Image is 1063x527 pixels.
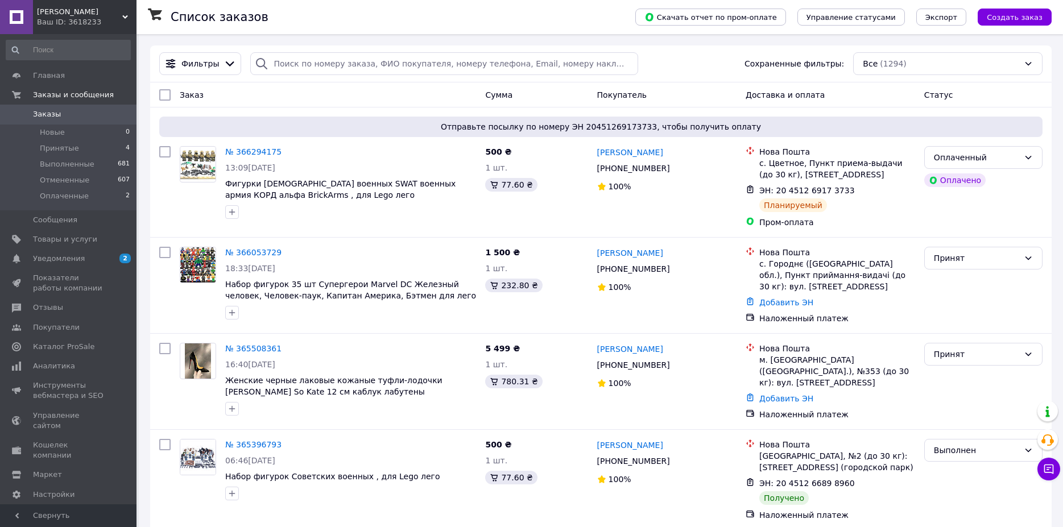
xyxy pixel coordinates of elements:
[759,146,915,157] div: Нова Пошта
[1037,458,1060,480] button: Чат с покупателем
[225,179,456,200] a: Фигурки [DEMOGRAPHIC_DATA] военных SWAT военных армия КОРД альфа BrickArms , для Lego лего
[759,409,915,420] div: Наложенный платеж
[33,109,61,119] span: Заказы
[33,273,105,293] span: Показатели работы компании
[597,439,663,451] a: [PERSON_NAME]
[33,215,77,225] span: Сообщения
[485,264,507,273] span: 1 шт.
[635,9,786,26] button: Скачать отчет по пром-оплате
[597,147,663,158] a: [PERSON_NAME]
[759,509,915,521] div: Наложенный платеж
[759,450,915,473] div: [GEOGRAPHIC_DATA], №2 (до 30 кг): [STREET_ADDRESS] (городской парк)
[33,322,80,333] span: Покупатели
[180,247,216,283] img: Фото товару
[485,456,507,465] span: 1 шт.
[759,298,813,307] a: Добавить ЭН
[119,254,131,263] span: 2
[934,252,1019,264] div: Принят
[225,264,275,273] span: 18:33[DATE]
[759,258,915,292] div: с. Городнє ([GEOGRAPHIC_DATA] обл.), Пункт приймання-видачі (до 30 кг): вул. [STREET_ADDRESS]
[185,343,212,379] img: Фото товару
[225,147,282,156] a: № 366294175
[225,456,275,465] span: 06:46[DATE]
[485,360,507,369] span: 1 шт.
[181,58,219,69] span: Фильтры
[759,313,915,324] div: Наложенный платеж
[118,159,130,169] span: 681
[485,163,507,172] span: 1 шт.
[759,247,915,258] div: Нова Пошта
[225,163,275,172] span: 13:09[DATE]
[126,143,130,153] span: 4
[33,380,105,401] span: Инструменты вебмастера и SEO
[33,470,62,480] span: Маркет
[180,90,204,99] span: Заказ
[180,343,216,379] a: Фото товару
[759,343,915,354] div: Нова Пошта
[485,90,512,99] span: Сумма
[595,160,672,176] div: [PHONE_NUMBER]
[37,7,122,17] span: LUNA
[37,17,137,27] div: Ваш ID: 3618233
[225,360,275,369] span: 16:40[DATE]
[759,354,915,388] div: м. [GEOGRAPHIC_DATA] ([GEOGRAPHIC_DATA].), №353 (до 30 кг): вул. [STREET_ADDRESS]
[33,410,105,431] span: Управление сайтом
[595,453,672,469] div: [PHONE_NUMBER]
[806,13,896,22] span: Управление статусами
[759,198,827,212] div: Планируемый
[925,13,957,22] span: Экспорт
[180,439,216,475] img: Фото товару
[40,175,89,185] span: Отмененные
[759,491,809,505] div: Получено
[609,379,631,388] span: 100%
[485,344,520,353] span: 5 499 ₴
[759,479,855,488] span: ЭН: 20 4512 6689 8960
[609,182,631,191] span: 100%
[485,248,520,257] span: 1 500 ₴
[225,472,440,481] a: Набор фигурок Советских военных , для Lego лего
[934,151,1019,164] div: Оплаченный
[924,90,953,99] span: Статус
[6,40,131,60] input: Поиск
[880,59,907,68] span: (1294)
[485,279,542,292] div: 232.80 ₴
[916,9,966,26] button: Экспорт
[934,444,1019,457] div: Выполнен
[934,348,1019,360] div: Принят
[485,178,537,192] div: 77.60 ₴
[924,173,986,187] div: Оплачено
[863,58,878,69] span: Все
[180,439,216,475] a: Фото товару
[126,191,130,201] span: 2
[33,342,94,352] span: Каталог ProSale
[180,147,216,182] img: Фото товару
[40,127,65,138] span: Новые
[33,489,75,500] span: Настройки
[33,254,85,264] span: Уведомления
[609,283,631,292] span: 100%
[33,90,114,100] span: Заказы и сообщения
[225,248,282,257] a: № 366053729
[33,361,75,371] span: Аналитика
[33,440,105,460] span: Кошелек компании
[171,10,268,24] h1: Список заказов
[485,375,542,388] div: 780.31 ₴
[33,234,97,244] span: Товары и услуги
[597,343,663,355] a: [PERSON_NAME]
[595,357,672,373] div: [PHONE_NUMBER]
[797,9,905,26] button: Управление статусами
[180,146,216,182] a: Фото товару
[759,394,813,403] a: Добавить ЭН
[746,90,825,99] span: Доставка и оплата
[225,440,282,449] a: № 365396793
[644,12,777,22] span: Скачать отчет по пром-оплате
[40,143,79,153] span: Принятые
[33,70,65,81] span: Главная
[164,121,1038,132] span: Отправьте посылку по номеру ЭН 20451269173733, чтобы получить оплату
[759,157,915,180] div: с. Цветное, Пункт приема-выдачи (до 30 кг), [STREET_ADDRESS]
[759,439,915,450] div: Нова Пошта
[40,159,94,169] span: Выполненные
